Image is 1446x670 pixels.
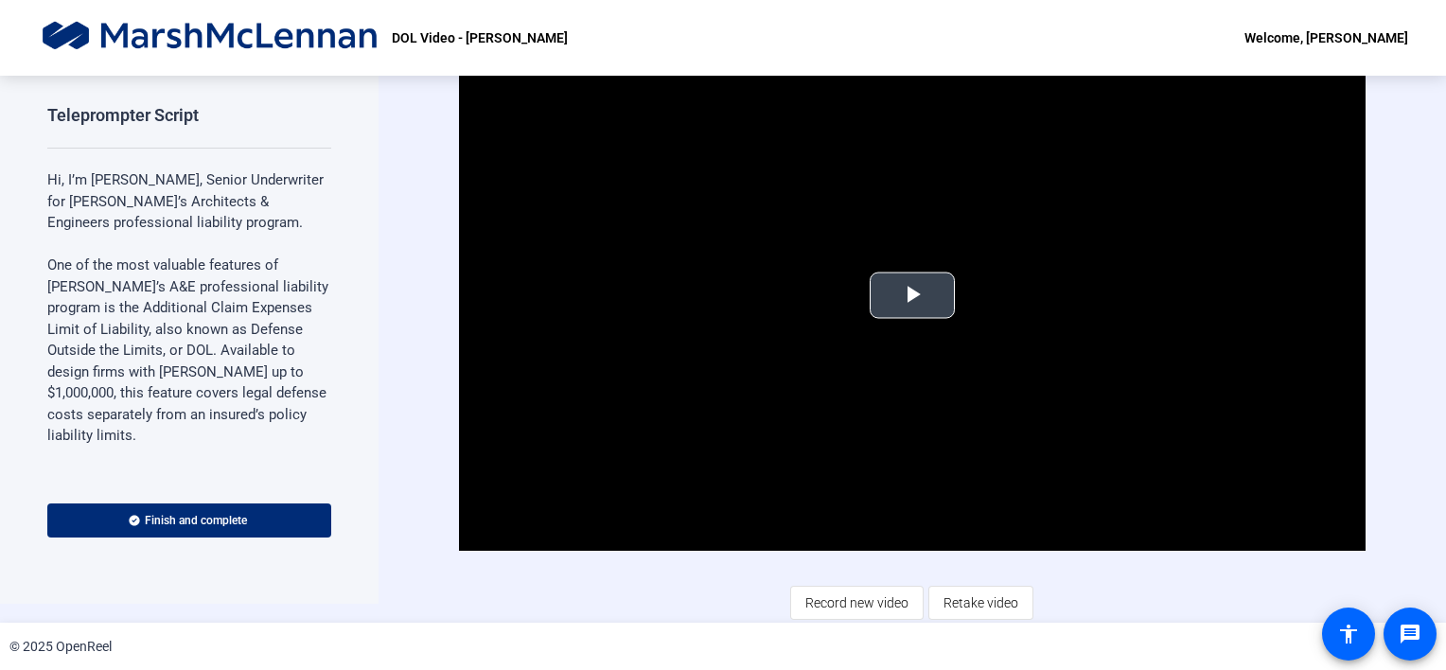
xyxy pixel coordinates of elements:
button: Retake video [928,586,1033,620]
div: Welcome, [PERSON_NAME] [1244,26,1408,49]
p: DOL Video - [PERSON_NAME] [392,26,568,49]
p: One of the most valuable features of [PERSON_NAME]’s A&E professional liability program is the Ad... [47,255,331,467]
span: Record new video [805,585,908,621]
div: © 2025 OpenReel [9,637,112,657]
span: Retake video [943,585,1018,621]
button: Play Video [870,273,955,319]
div: Teleprompter Script [47,104,199,127]
mat-icon: message [1399,623,1421,645]
button: Record new video [790,586,924,620]
mat-icon: accessibility [1337,623,1360,645]
div: Video Player [459,41,1367,551]
p: Why does this matter? Without DOL, defense costs come out of the same pool of money used for sett... [47,467,331,638]
img: OpenReel logo [38,19,382,57]
span: Finish and complete [145,513,247,528]
p: Hi, I’m [PERSON_NAME], Senior Underwriter for [PERSON_NAME]’s Architects & Engineers professional... [47,169,331,255]
button: Finish and complete [47,503,331,538]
